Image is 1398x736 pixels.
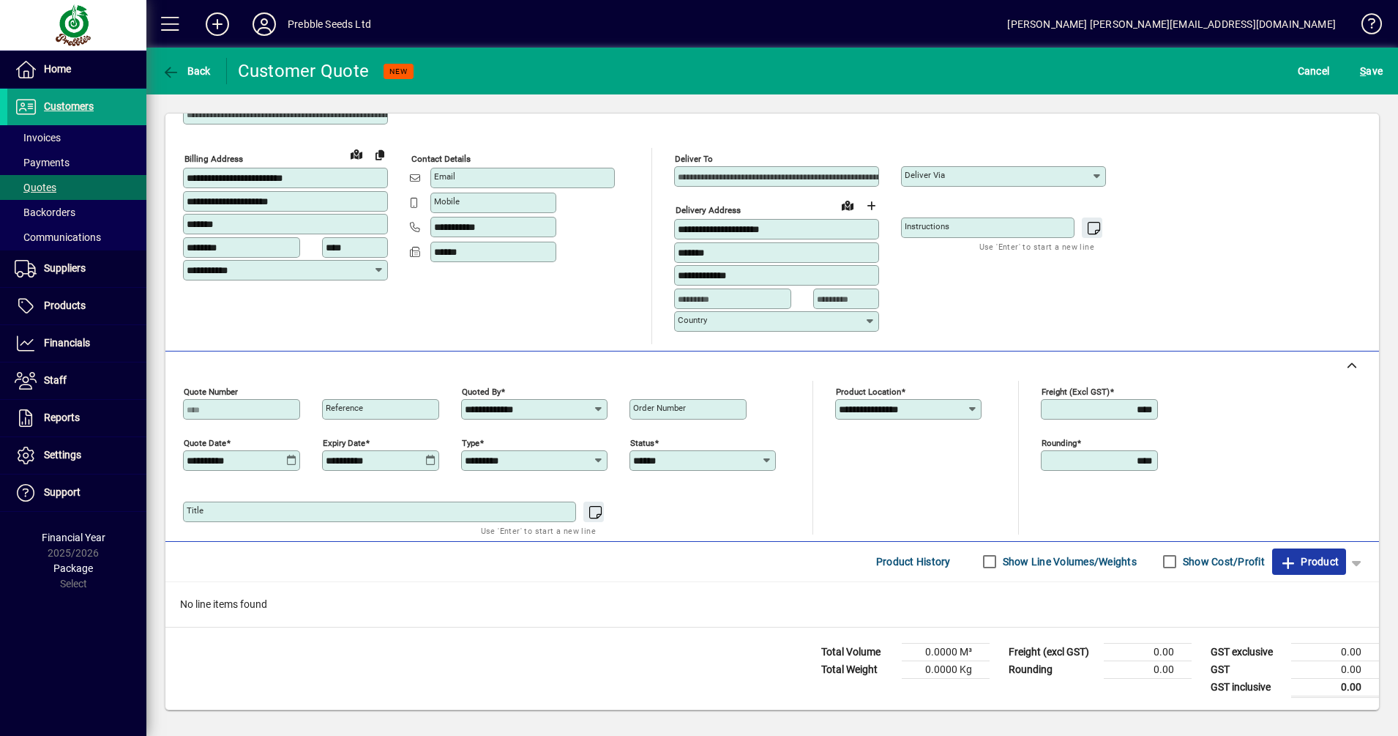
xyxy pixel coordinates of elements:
mat-label: Type [462,437,479,447]
td: Total Weight [814,661,902,678]
span: NEW [389,67,408,76]
button: Product History [870,549,957,575]
div: Customer Quote [238,59,370,83]
span: Backorders [15,207,75,218]
td: 0.00 [1291,678,1379,696]
span: Product History [876,550,951,573]
span: Quotes [15,182,56,193]
a: Communications [7,225,146,250]
a: Invoices [7,125,146,150]
a: Financials [7,325,146,362]
span: Support [44,486,81,498]
span: Products [44,300,86,311]
mat-label: Expiry date [323,437,365,447]
mat-label: Quote date [184,437,226,447]
td: 0.0000 Kg [902,661,990,678]
mat-label: Country [678,315,707,325]
span: Payments [15,157,70,168]
a: Backorders [7,200,146,225]
mat-label: Title [187,505,203,516]
span: S [1360,65,1366,77]
label: Show Cost/Profit [1180,554,1265,569]
span: Financials [44,337,90,349]
span: Product [1279,550,1339,573]
a: Home [7,51,146,88]
mat-label: Product location [836,386,901,396]
mat-label: Quote number [184,386,238,396]
td: Rounding [1001,661,1104,678]
button: Product [1272,549,1346,575]
a: Reports [7,400,146,436]
span: Staff [44,374,67,386]
mat-label: Mobile [434,196,460,207]
div: Prebble Seeds Ltd [288,12,371,36]
label: Show Line Volumes/Weights [1000,554,1137,569]
span: Cancel [1298,59,1330,83]
button: Choose address [859,194,883,218]
td: Freight (excl GST) [1001,643,1104,661]
span: Financial Year [42,532,105,543]
td: GST exclusive [1203,643,1291,661]
span: Back [162,65,211,77]
mat-label: Deliver via [905,170,945,180]
td: GST [1203,661,1291,678]
td: 0.00 [1291,643,1379,661]
span: Reports [44,412,80,423]
a: Knowledge Base [1350,3,1380,51]
button: Back [158,58,214,84]
a: Support [7,475,146,511]
a: View on map [345,142,368,166]
mat-label: Freight (excl GST) [1042,386,1110,396]
td: 0.00 [1291,661,1379,678]
td: Total Volume [814,643,902,661]
mat-label: Rounding [1042,437,1077,447]
span: Settings [44,449,81,461]
span: Invoices [15,132,61,144]
a: Staff [7,363,146,399]
mat-label: Deliver To [675,154,713,164]
mat-label: Email [434,171,455,182]
td: 0.00 [1104,661,1192,678]
mat-label: Reference [326,403,363,413]
a: Quotes [7,175,146,200]
button: Profile [241,11,288,37]
a: View on map [836,193,859,217]
span: ave [1360,59,1383,83]
a: Suppliers [7,250,146,287]
span: Package [53,562,93,574]
span: Communications [15,231,101,243]
button: Cancel [1294,58,1334,84]
a: Payments [7,150,146,175]
a: Products [7,288,146,324]
td: GST inclusive [1203,678,1291,696]
div: [PERSON_NAME] [PERSON_NAME][EMAIL_ADDRESS][DOMAIN_NAME] [1007,12,1336,36]
mat-label: Order number [633,403,686,413]
button: Copy to Delivery address [368,143,392,166]
mat-label: Status [630,437,654,447]
mat-hint: Use 'Enter' to start a new line [979,238,1094,255]
mat-label: Instructions [905,221,949,231]
button: Save [1356,58,1386,84]
td: 0.0000 M³ [902,643,990,661]
app-page-header-button: Back [146,58,227,84]
td: 0.00 [1104,643,1192,661]
span: Suppliers [44,262,86,274]
div: No line items found [165,582,1379,627]
button: Add [194,11,241,37]
mat-label: Quoted by [462,386,501,396]
mat-hint: Use 'Enter' to start a new line [481,522,596,539]
a: Settings [7,437,146,474]
span: Customers [44,100,94,112]
span: Home [44,63,71,75]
